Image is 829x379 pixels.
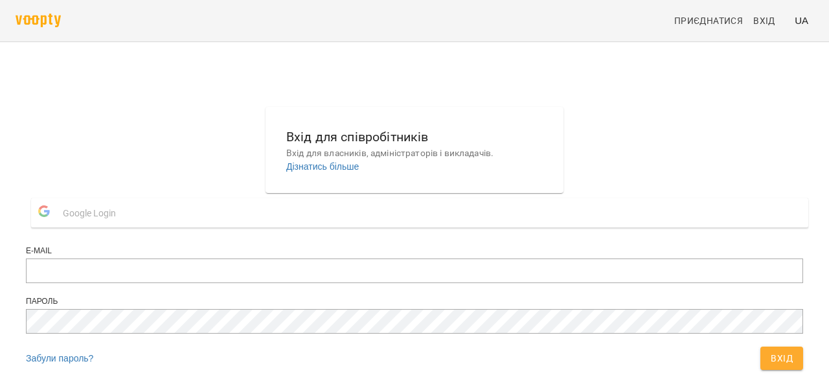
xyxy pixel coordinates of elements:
button: Вхід для співробітниківВхід для власників, адміністраторів і викладачів.Дізнатись більше [276,117,553,183]
span: Вхід [771,350,793,366]
button: Google Login [31,198,808,227]
div: E-mail [26,246,803,257]
a: Вхід [748,9,789,32]
span: Вхід [753,13,775,29]
h6: Вхід для співробітників [286,127,543,147]
p: Вхід для власників, адміністраторів і викладачів. [286,147,543,160]
button: UA [789,8,813,32]
span: Приєднатися [674,13,743,29]
span: Google Login [63,200,122,226]
button: Вхід [760,347,803,370]
img: voopty.png [16,14,61,27]
a: Приєднатися [669,9,748,32]
div: Пароль [26,296,803,307]
a: Дізнатись більше [286,161,359,172]
span: UA [795,14,808,27]
a: Забули пароль? [26,353,93,363]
